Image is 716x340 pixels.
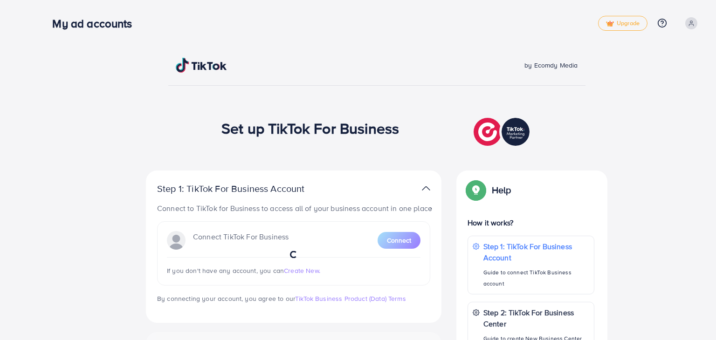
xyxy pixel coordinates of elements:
[606,20,640,27] span: Upgrade
[483,307,589,329] p: Step 2: TikTok For Business Center
[598,16,647,31] a: tickUpgrade
[483,241,589,263] p: Step 1: TikTok For Business Account
[524,61,578,70] span: by Ecomdy Media
[474,116,532,148] img: TikTok partner
[492,184,511,196] p: Help
[468,217,594,228] p: How it works?
[52,17,139,30] h3: My ad accounts
[483,267,589,289] p: Guide to connect TikTok Business account
[157,183,334,194] p: Step 1: TikTok For Business Account
[606,20,614,27] img: tick
[221,119,399,137] h1: Set up TikTok For Business
[468,182,484,198] img: Popup guide
[422,182,430,195] img: TikTok partner
[176,58,227,73] img: TikTok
